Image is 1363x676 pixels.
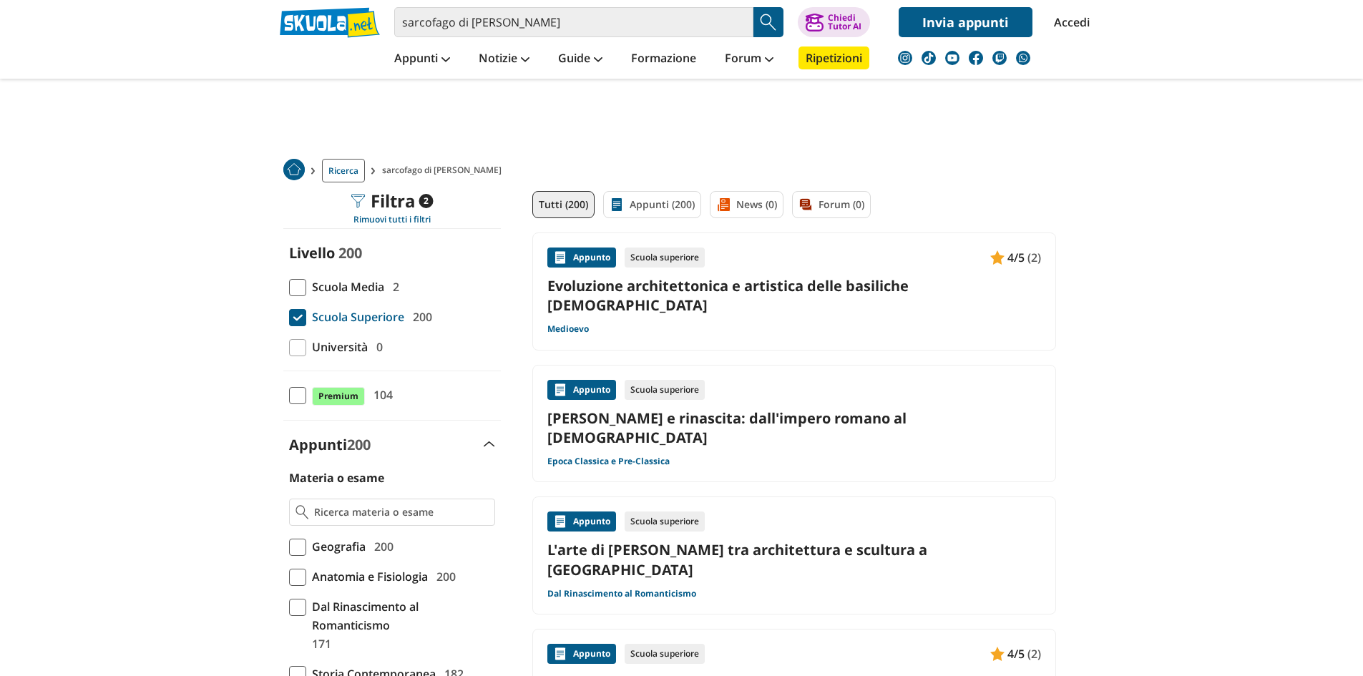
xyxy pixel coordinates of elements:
div: Chiedi Tutor AI [828,14,861,31]
span: Geografia [306,537,366,556]
span: 171 [306,635,331,653]
span: 0 [371,338,383,356]
a: Epoca Classica e Pre-Classica [547,456,670,467]
a: Appunti (200) [603,191,701,218]
span: sarcofago di [PERSON_NAME] [382,159,507,182]
a: Accedi [1054,7,1084,37]
div: Scuola superiore [625,644,705,664]
span: 2 [419,194,433,208]
a: Forum [721,46,777,72]
label: Materia o esame [289,470,384,486]
a: Invia appunti [899,7,1032,37]
label: Appunti [289,435,371,454]
span: 4/5 [1007,248,1025,267]
img: Appunti contenuto [990,647,1005,661]
img: instagram [898,51,912,65]
a: L'arte di [PERSON_NAME] tra architettura e scultura a [GEOGRAPHIC_DATA] [547,540,1041,579]
div: Scuola superiore [625,511,705,532]
img: Appunti contenuto [553,647,567,661]
a: [PERSON_NAME] e rinascita: dall'impero romano al [DEMOGRAPHIC_DATA] [547,408,1041,447]
span: Università [306,338,368,356]
a: Ricerca [322,159,365,182]
span: Anatomia e Fisiologia [306,567,428,586]
img: Cerca appunti, riassunti o versioni [758,11,779,33]
a: Dal Rinascimento al Romanticismo [547,588,696,599]
img: Ricerca materia o esame [295,505,309,519]
input: Ricerca materia o esame [314,505,488,519]
span: Scuola Media [306,278,384,296]
a: Guide [555,46,606,72]
a: Tutti (200) [532,191,595,218]
img: Appunti contenuto [990,250,1005,265]
button: ChiediTutor AI [798,7,870,37]
img: tiktok [922,51,936,65]
span: 200 [347,435,371,454]
a: Home [283,159,305,182]
span: 200 [431,567,456,586]
img: Apri e chiudi sezione [484,441,495,447]
span: 200 [407,308,432,326]
a: Appunti [391,46,454,72]
img: Appunti filtro contenuto [610,197,624,212]
span: 2 [387,278,399,296]
img: youtube [945,51,959,65]
div: Appunto [547,511,616,532]
span: 4/5 [1007,645,1025,663]
div: Scuola superiore [625,380,705,400]
img: Appunti contenuto [553,514,567,529]
img: facebook [969,51,983,65]
div: Appunto [547,644,616,664]
img: Home [283,159,305,180]
div: Appunto [547,380,616,400]
a: Medioevo [547,323,589,335]
a: Notizie [475,46,533,72]
img: WhatsApp [1016,51,1030,65]
button: Search Button [753,7,783,37]
img: Filtra filtri mobile [351,194,365,208]
span: (2) [1027,645,1041,663]
img: Appunti contenuto [553,250,567,265]
span: Scuola Superiore [306,308,404,326]
div: Filtra [351,191,433,211]
span: (2) [1027,248,1041,267]
a: Evoluzione architettonica e artistica delle basiliche [DEMOGRAPHIC_DATA] [547,276,1041,315]
div: Appunto [547,248,616,268]
label: Livello [289,243,335,263]
div: Scuola superiore [625,248,705,268]
input: Cerca appunti, riassunti o versioni [394,7,753,37]
span: Premium [312,387,365,406]
div: Rimuovi tutti i filtri [283,214,501,225]
span: 200 [338,243,362,263]
span: Dal Rinascimento al Romanticismo [306,597,495,635]
img: Appunti contenuto [553,383,567,397]
a: Formazione [627,46,700,72]
span: 104 [368,386,393,404]
img: twitch [992,51,1007,65]
a: Ripetizioni [798,46,869,69]
span: 200 [368,537,394,556]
